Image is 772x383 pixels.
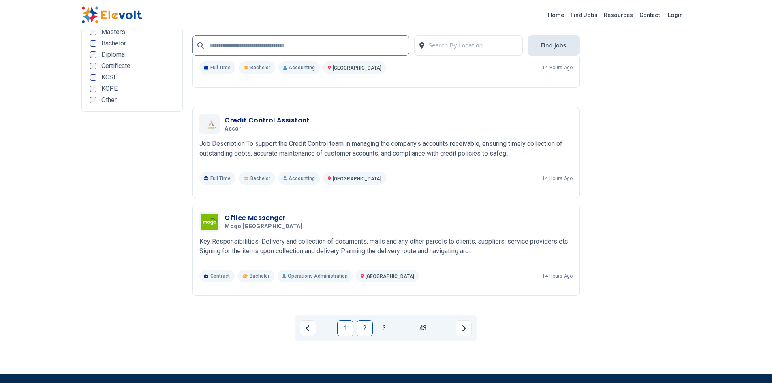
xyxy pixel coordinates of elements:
p: Job Description To support the Credit Control team in managing the company’s accounts receivable,... [199,139,573,158]
a: Login [663,7,688,23]
span: Mogo [GEOGRAPHIC_DATA] [225,223,302,230]
a: Home [545,9,567,21]
a: Jump forward [396,320,412,336]
span: [GEOGRAPHIC_DATA] [333,176,381,182]
p: Full Time [199,61,235,74]
p: 14 hours ago [542,273,573,279]
span: Certificate [101,63,130,69]
span: KCPE [101,86,118,92]
p: Operations Administration [278,270,353,282]
img: Elevolt [81,6,142,24]
a: Page 1 is your current page [337,320,353,336]
a: Contact [636,9,663,21]
input: KCSE [90,74,96,81]
span: KCSE [101,74,117,81]
iframe: Advertisement [81,118,183,322]
h3: Office Messenger [225,213,306,223]
button: Find Jobs [528,35,580,56]
span: Bachelor [250,273,269,279]
iframe: Chat Widget [731,344,772,383]
span: Bachelor [250,175,270,182]
p: Contract [199,270,235,282]
h3: Credit Control Assistant [225,116,310,125]
a: Page 2 [357,320,373,336]
span: Bachelor [250,64,270,71]
iframe: Advertisement [589,105,691,309]
span: Other [101,97,117,103]
input: Diploma [90,51,96,58]
span: Diploma [101,51,125,58]
span: Accor [225,125,242,133]
a: Find Jobs [567,9,601,21]
a: Previous page [300,320,316,336]
span: Masters [101,29,125,35]
p: 14 hours ago [542,64,573,71]
p: Accounting [278,172,320,185]
p: 14 hours ago [542,175,573,182]
input: Masters [90,29,96,35]
a: Page 43 [415,320,431,336]
span: [GEOGRAPHIC_DATA] [366,274,414,279]
img: Accor [201,119,218,129]
a: Page 3 [376,320,392,336]
span: Bachelor [101,40,126,47]
a: Mogo KenyaOffice MessengerMogo [GEOGRAPHIC_DATA]Key Responsibilities: Delivery and collection of ... [199,212,573,282]
img: Mogo Kenya [201,214,218,230]
span: [GEOGRAPHIC_DATA] [333,65,381,71]
a: AccorCredit Control AssistantAccorJob Description To support the Credit Control team in managing ... [199,114,573,185]
input: KCPE [90,86,96,92]
input: Other [90,97,96,103]
p: Accounting [278,61,320,74]
input: Bachelor [90,40,96,47]
a: Next page [456,320,472,336]
ul: Pagination [300,320,472,336]
input: Certificate [90,63,96,69]
p: Full Time [199,172,235,185]
a: Resources [601,9,636,21]
p: Key Responsibilities: Delivery and collection of documents, mails and any other parcels to client... [199,237,573,256]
